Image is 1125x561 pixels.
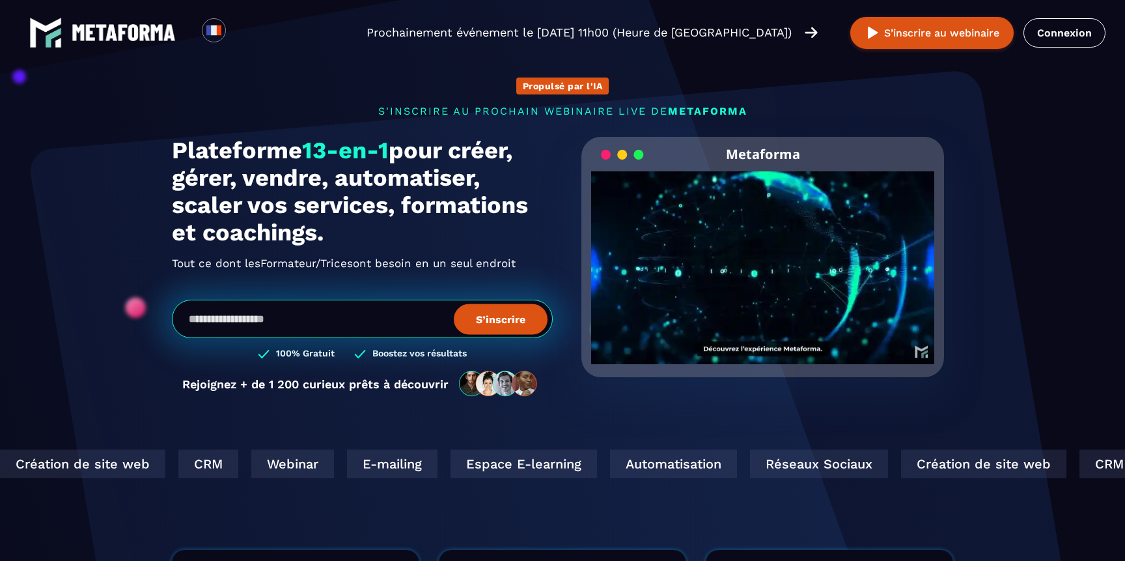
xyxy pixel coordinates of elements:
span: 13-en-1 [302,137,389,164]
h2: Metaforma [726,137,800,171]
p: Prochainement événement le [DATE] 11h00 (Heure de [GEOGRAPHIC_DATA]) [367,23,792,42]
span: METAFORMA [668,105,747,117]
input: Search for option [237,25,247,40]
p: Rejoignez + de 1 200 curieux prêts à découvrir [182,377,449,391]
div: Création de site web [884,450,1049,478]
button: S’inscrire [454,304,548,334]
a: Connexion [1023,18,1105,48]
div: E-mailing [330,450,421,478]
div: CRM [161,450,221,478]
div: Search for option [226,18,258,47]
img: logo [72,24,176,41]
div: CRM [1062,450,1122,478]
p: s'inscrire au prochain webinaire live de [172,105,953,117]
video: Your browser does not support the video tag. [591,171,934,343]
img: loading [601,149,644,161]
div: Espace E-learning [434,450,580,478]
div: Webinar [234,450,317,478]
h3: Boostez vos résultats [372,348,467,360]
img: play [865,25,881,41]
img: community-people [455,370,542,397]
img: logo [29,16,62,49]
img: checked [354,348,366,360]
img: checked [258,348,270,360]
button: S’inscrire au webinaire [850,17,1014,49]
div: Automatisation [593,450,720,478]
h3: 100% Gratuit [276,348,335,360]
div: Réseaux Sociaux [733,450,871,478]
h2: Tout ce dont les ont besoin en un seul endroit [172,253,553,274]
span: Formateur/Trices [260,253,353,274]
h1: Plateforme pour créer, gérer, vendre, automatiser, scaler vos services, formations et coachings. [172,137,553,246]
img: arrow-right [805,25,818,40]
img: fr [206,22,222,38]
p: Propulsé par l'IA [523,81,603,91]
